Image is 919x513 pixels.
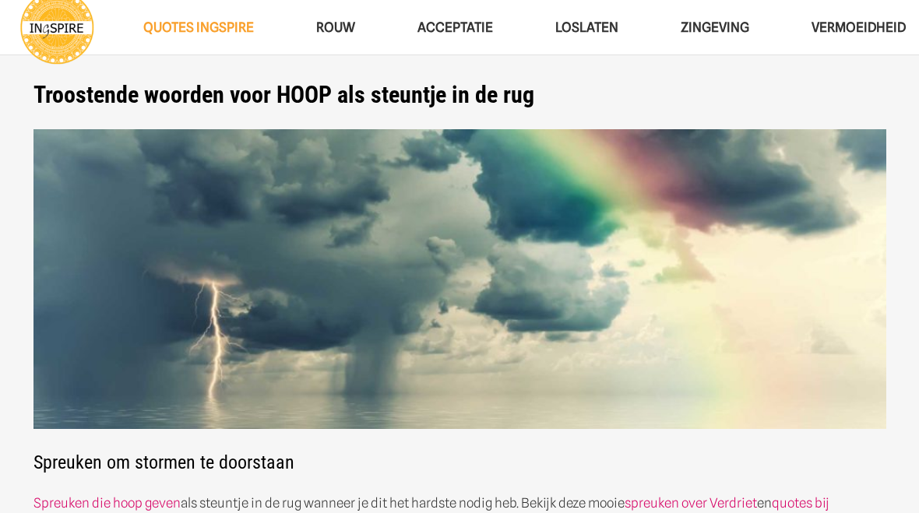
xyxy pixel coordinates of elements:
a: QUOTES INGSPIREQUOTES INGSPIRE Menu [112,8,285,47]
span: VERMOEIDHEID [812,19,906,35]
span: Loslaten [555,19,618,35]
a: LoslatenLoslaten Menu [524,8,650,47]
span: QUOTES INGSPIRE [143,19,254,35]
img: Spreuken van Ingspire die een steuntje in de rug geven wanneer je dit het hardste nodig heb [33,129,886,429]
h2: Spreuken om stormen te doorstaan [33,129,886,474]
a: spreuken over Verdriet [625,495,757,511]
a: ROUWROUW Menu [285,8,386,47]
span: ROUW [316,19,355,35]
h1: Troostende woorden voor HOOP als steuntje in de rug [33,81,886,109]
a: AcceptatieAcceptatie Menu [386,8,524,47]
span: Acceptatie [417,19,493,35]
a: Spreuken die hoop geven [33,495,181,511]
span: Zingeving [681,19,749,35]
a: ZingevingZingeving Menu [650,8,780,47]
